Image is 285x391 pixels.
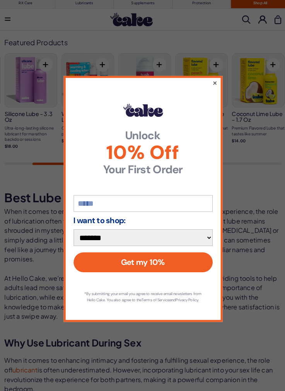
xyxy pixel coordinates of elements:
[83,285,203,297] p: *By submitting your email you agree to receive email newsletters from Hello Cake. You also agree ...
[123,103,162,115] img: Hello Cake
[141,291,168,296] a: Terms of Service
[75,162,210,172] strong: Your First Order
[210,78,215,87] button: ×
[174,291,196,296] a: Privacy Policy
[75,128,210,139] strong: Unlock
[75,212,126,220] strong: I want to shop:
[75,248,210,267] button: Get my 10%
[75,141,210,160] span: 10% Off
